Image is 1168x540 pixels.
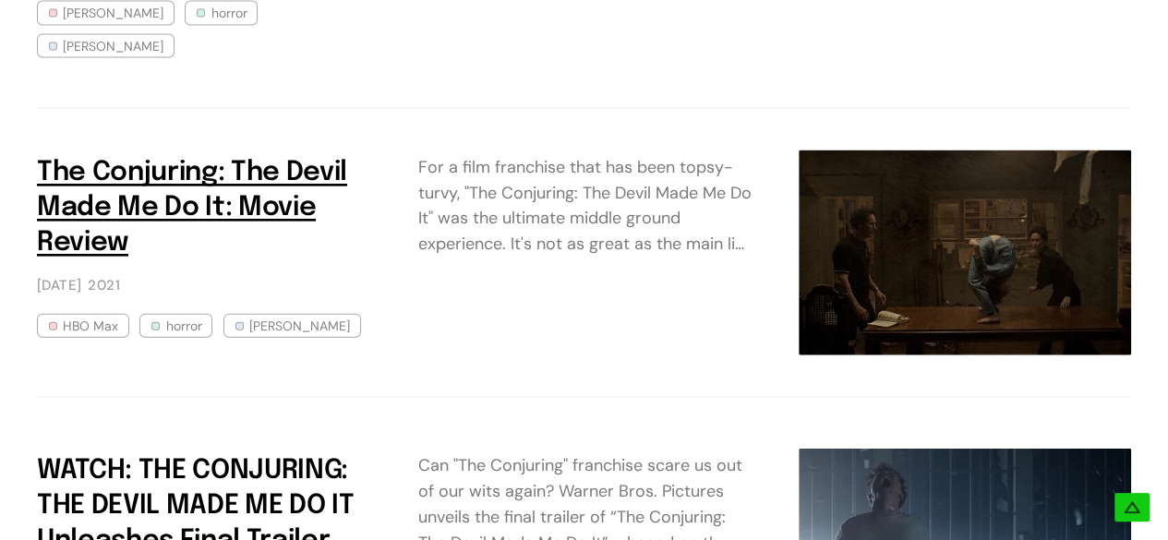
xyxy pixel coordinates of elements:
[185,1,258,25] a: horror
[223,314,361,338] a: [PERSON_NAME]
[37,159,347,257] a: The Conjuring: The Devil Made Me Do It: Movie Review
[799,150,1131,355] img: The Conjuring: The Devil Made Me Do It: Movie Review
[37,314,129,338] a: HBO Max
[37,278,120,294] time: 2021-06-07T22:11:00+08:00
[37,1,175,25] a: [PERSON_NAME]
[37,277,127,293] a: [DATE]2021
[418,155,753,258] div: For a film franchise that has been topsy-turvy, "The Conjuring: The Devil Made Me Do It" was the ...
[139,314,212,338] a: horror
[37,34,175,58] a: [PERSON_NAME]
